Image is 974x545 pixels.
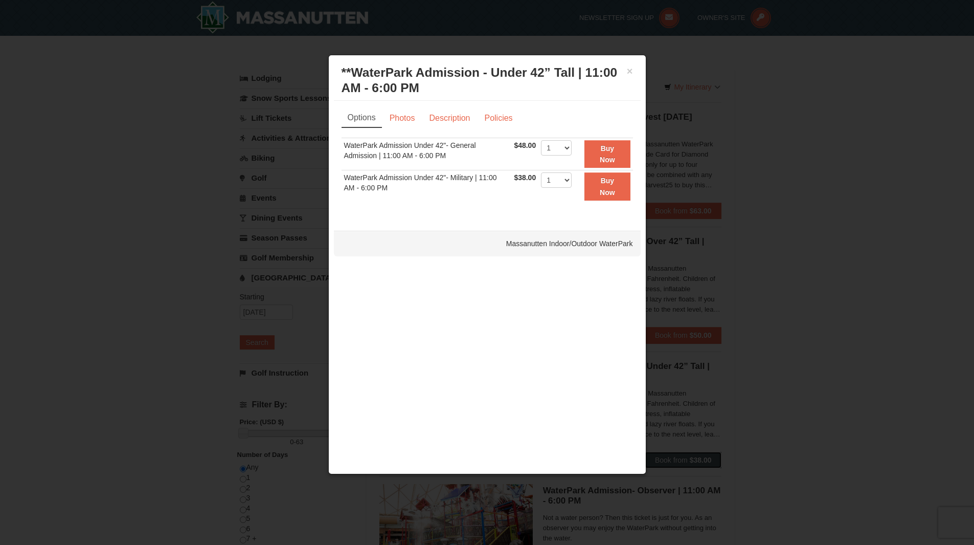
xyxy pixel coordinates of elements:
[478,108,519,128] a: Policies
[342,138,512,170] td: WaterPark Admission Under 42"- General Admission | 11:00 AM - 6:00 PM
[600,144,615,164] strong: Buy Now
[627,66,633,76] button: ×
[600,177,615,196] strong: Buy Now
[383,108,422,128] a: Photos
[584,140,630,168] button: Buy Now
[514,141,536,149] span: $48.00
[584,172,630,201] button: Buy Now
[342,170,512,203] td: WaterPark Admission Under 42"- Military | 11:00 AM - 6:00 PM
[342,108,382,128] a: Options
[334,231,641,256] div: Massanutten Indoor/Outdoor WaterPark
[422,108,477,128] a: Description
[514,173,536,182] span: $38.00
[342,65,633,96] h3: **WaterPark Admission - Under 42” Tall | 11:00 AM - 6:00 PM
